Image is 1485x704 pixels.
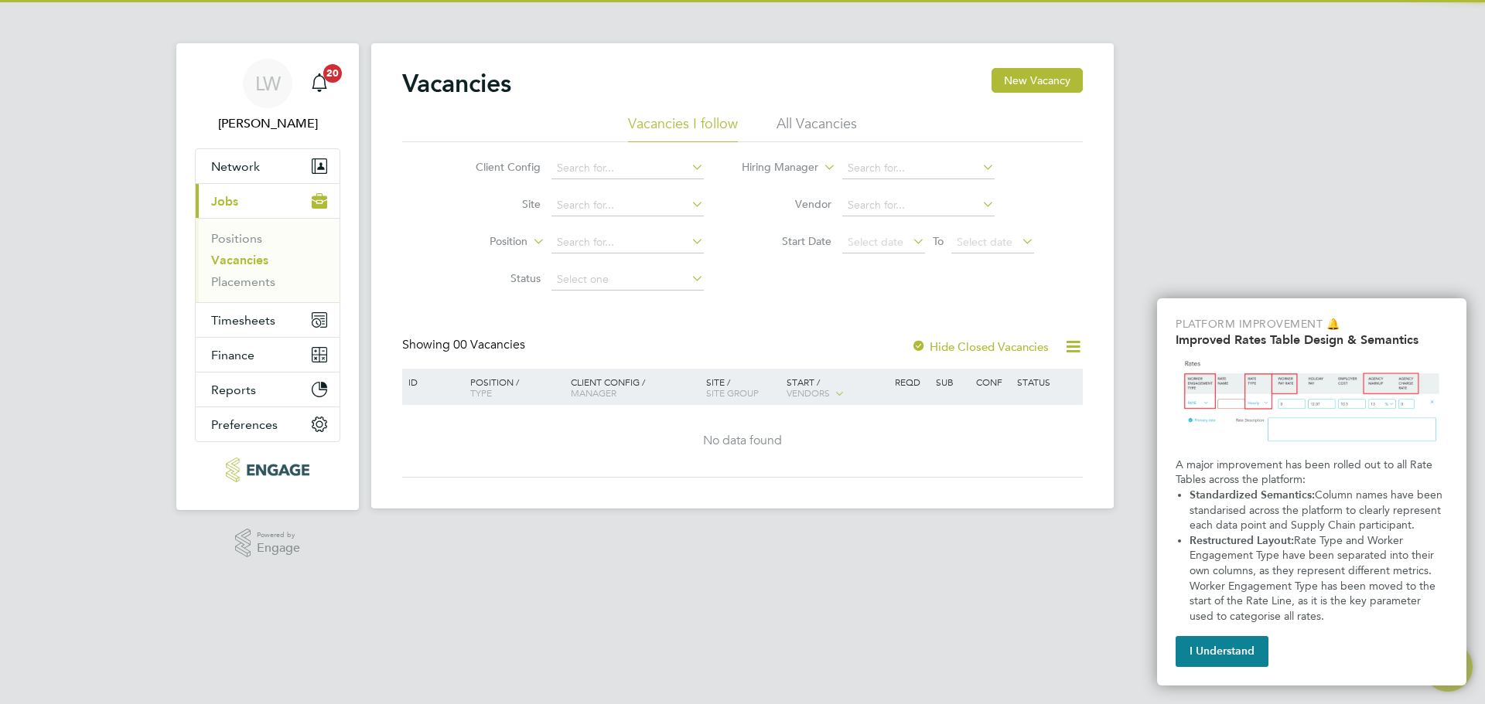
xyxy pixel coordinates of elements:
span: Reports [211,383,256,397]
a: Positions [211,231,262,246]
label: Position [439,234,527,250]
a: Placements [211,274,275,289]
label: Vendor [742,197,831,211]
span: 00 Vacancies [453,337,525,352]
span: Rate Type and Worker Engagement Type have been separated into their own columns, as they represen... [1190,534,1439,623]
img: Updated Rates Table Design & Semantics [1176,353,1448,451]
span: Powered by [257,529,300,542]
input: Search for... [551,195,704,216]
div: Position / [459,369,567,406]
span: Manager [571,386,616,399]
div: Sub [932,369,972,395]
li: Vacancies I follow [628,114,738,142]
button: New Vacancy [992,68,1083,93]
nav: Main navigation [176,43,359,510]
span: Select date [957,235,1012,249]
p: A major improvement has been rolled out to all Rate Tables across the platform: [1176,457,1448,488]
span: Site Group [706,386,759,399]
span: 20 [323,64,342,83]
span: Jobs [211,194,238,209]
button: I Understand [1176,636,1268,667]
span: LW [255,73,281,94]
div: Improved Rate Table Semantics [1157,298,1466,685]
h2: Vacancies [402,68,511,99]
strong: Restructured Layout: [1190,534,1294,547]
input: Search for... [551,232,704,253]
div: No data found [405,433,1080,449]
label: Status [452,271,541,285]
span: Timesheets [211,313,275,328]
div: Showing [402,337,528,353]
span: Network [211,159,260,174]
span: Lana Williams [195,114,340,133]
a: Vacancies [211,253,268,267]
a: Go to account details [195,59,340,133]
input: Search for... [842,195,995,216]
label: Hiring Manager [729,160,818,175]
span: Vendors [787,386,830,399]
div: Client Config / [567,369,702,406]
input: Search for... [551,158,704,179]
div: Site / [702,369,783,406]
span: Type [470,386,492,399]
span: Preferences [211,417,278,432]
span: To [928,231,948,251]
p: Platform Improvement 🔔 [1176,317,1448,332]
input: Search for... [842,158,995,179]
label: Hide Closed Vacancies [911,339,1049,354]
label: Site [452,197,541,211]
div: Status [1013,369,1080,395]
span: Engage [257,542,300,555]
span: Column names have been standarised across the platform to clearly represent each data point and S... [1190,488,1446,532]
div: Reqd [891,369,931,395]
strong: Standardized Semantics: [1190,488,1315,502]
label: Client Config [452,160,541,174]
a: Go to home page [195,457,340,482]
div: Conf [972,369,1012,395]
span: Select date [848,235,903,249]
label: Start Date [742,234,831,248]
div: Start / [783,369,891,407]
img: xede-logo-retina.png [226,457,309,482]
span: Finance [211,348,254,362]
input: Select one [551,269,704,291]
h2: Improved Rates Table Design & Semantics [1176,332,1448,347]
li: All Vacancies [777,114,857,142]
div: ID [405,369,459,395]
